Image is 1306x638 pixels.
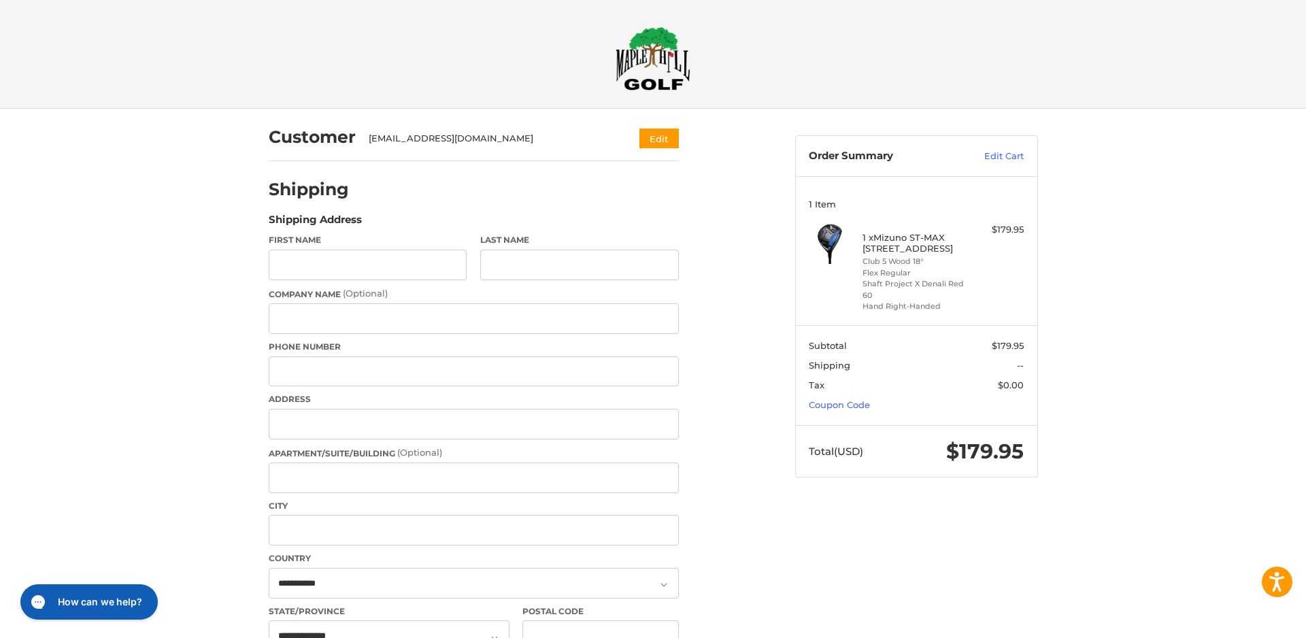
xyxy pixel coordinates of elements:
img: Maple Hill Golf [616,27,690,90]
label: Postal Code [522,605,679,618]
label: Address [269,393,679,405]
iframe: Gorgias live chat messenger [14,580,162,624]
label: Country [269,552,679,565]
label: Apartment/Suite/Building [269,446,679,460]
label: Last Name [480,234,679,246]
a: Edit Cart [955,150,1024,163]
label: Company Name [269,287,679,301]
legend: Shipping Address [269,212,362,234]
small: (Optional) [343,288,388,299]
span: $179.95 [992,340,1024,351]
label: First Name [269,234,467,246]
span: $0.00 [998,380,1024,390]
h3: 1 Item [809,199,1024,209]
div: [EMAIL_ADDRESS][DOMAIN_NAME] [369,132,613,146]
small: (Optional) [397,447,442,458]
label: Phone Number [269,341,679,353]
li: Club 5 Wood 18° [863,256,967,267]
li: Shaft Project X Denali Red 60 [863,278,967,301]
span: Shipping [809,360,850,371]
h4: 1 x Mizuno ST-MAX [STREET_ADDRESS] [863,232,967,254]
h2: Shipping [269,179,349,200]
span: $179.95 [946,439,1024,464]
span: Tax [809,380,824,390]
label: State/Province [269,605,509,618]
span: Subtotal [809,340,847,351]
button: Edit [639,129,679,148]
div: $179.95 [970,223,1024,237]
li: Hand Right-Handed [863,301,967,312]
h2: Customer [269,127,356,148]
a: Coupon Code [809,399,870,410]
li: Flex Regular [863,267,967,279]
span: Total (USD) [809,445,863,458]
h3: Order Summary [809,150,955,163]
label: City [269,500,679,512]
span: -- [1017,360,1024,371]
